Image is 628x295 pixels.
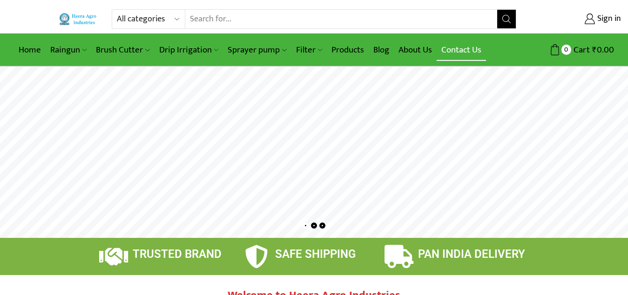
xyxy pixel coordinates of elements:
a: Filter [291,39,327,61]
a: Raingun [46,39,91,61]
a: Sign in [530,11,621,27]
span: SAFE SHIPPING [275,248,356,261]
span: 0 [561,45,571,54]
span: Cart [571,44,590,56]
bdi: 0.00 [592,43,614,57]
a: About Us [394,39,437,61]
span: Sign in [595,13,621,25]
a: Contact Us [437,39,486,61]
span: PAN INDIA DELIVERY [418,248,525,261]
a: Products [327,39,369,61]
button: Search button [497,10,516,28]
a: Sprayer pump [223,39,291,61]
a: Blog [369,39,394,61]
input: Search for... [185,10,497,28]
span: TRUSTED BRAND [133,248,222,261]
a: Brush Cutter [91,39,154,61]
a: Drip Irrigation [155,39,223,61]
span: ₹ [592,43,597,57]
a: Home [14,39,46,61]
a: 0 Cart ₹0.00 [526,41,614,59]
